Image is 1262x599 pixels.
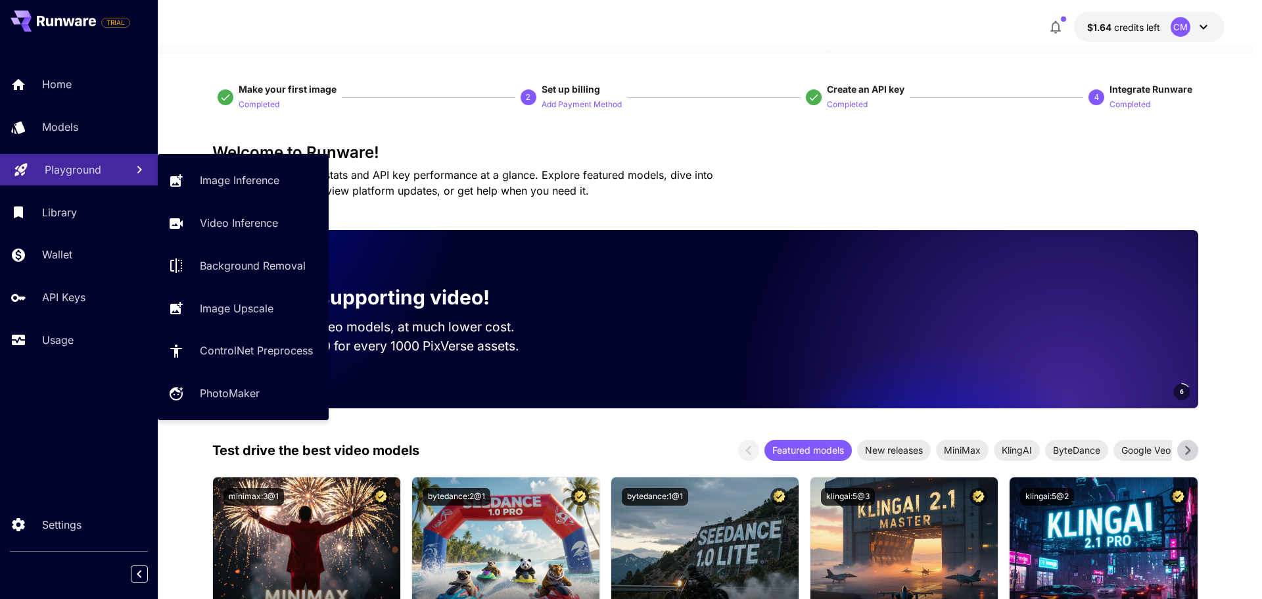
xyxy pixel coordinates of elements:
[827,84,904,95] span: Create an API key
[1169,488,1187,506] button: Certified Model – Vetted for best performance and includes a commercial license.
[970,488,987,506] button: Certified Model – Vetted for best performance and includes a commercial license.
[622,488,688,506] button: bytedance:1@1
[42,332,74,348] p: Usage
[571,488,589,506] button: Certified Model – Vetted for best performance and includes a commercial license.
[200,172,279,188] p: Image Inference
[101,14,130,30] span: Add your payment card to enable full platform functionality.
[1094,91,1099,103] p: 4
[1110,84,1192,95] span: Integrate Runware
[1180,387,1184,396] span: 6
[200,300,273,316] p: Image Upscale
[158,207,329,239] a: Video Inference
[45,162,101,178] p: Playground
[1045,443,1108,457] span: ByteDance
[42,204,77,220] p: Library
[131,565,148,583] button: Collapse sidebar
[1020,488,1074,506] button: klingai:5@2
[821,488,875,506] button: klingai:5@3
[764,443,852,457] span: Featured models
[212,143,1198,162] h3: Welcome to Runware!
[212,441,419,460] p: Test drive the best video models
[1110,99,1150,111] p: Completed
[239,84,337,95] span: Make your first image
[270,283,490,312] p: Now supporting video!
[827,99,868,111] p: Completed
[141,562,158,586] div: Collapse sidebar
[936,443,989,457] span: MiniMax
[994,443,1040,457] span: KlingAI
[42,289,85,305] p: API Keys
[158,292,329,324] a: Image Upscale
[42,76,72,92] p: Home
[857,443,931,457] span: New releases
[158,335,329,367] a: ControlNet Preprocess
[1087,20,1160,34] div: $1.6362
[200,385,260,401] p: PhotoMaker
[42,517,82,533] p: Settings
[158,164,329,197] a: Image Inference
[239,99,279,111] p: Completed
[200,258,306,274] p: Background Removal
[423,488,490,506] button: bytedance:2@1
[770,488,788,506] button: Certified Model – Vetted for best performance and includes a commercial license.
[102,18,129,28] span: TRIAL
[223,488,284,506] button: minimax:3@1
[42,119,78,135] p: Models
[1114,22,1160,33] span: credits left
[158,377,329,410] a: PhotoMaker
[200,215,278,231] p: Video Inference
[1113,443,1179,457] span: Google Veo
[212,168,713,197] span: Check out your usage stats and API key performance at a glance. Explore featured models, dive int...
[233,337,540,356] p: Save up to $500 for every 1000 PixVerse assets.
[1074,12,1225,42] button: $1.6362
[1087,22,1114,33] span: $1.64
[158,250,329,282] a: Background Removal
[200,343,313,358] p: ControlNet Preprocess
[1171,17,1190,37] div: CM
[233,318,540,337] p: Run the best video models, at much lower cost.
[542,84,600,95] span: Set up billing
[42,247,72,262] p: Wallet
[372,488,390,506] button: Certified Model – Vetted for best performance and includes a commercial license.
[542,99,622,111] p: Add Payment Method
[526,91,530,103] p: 2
